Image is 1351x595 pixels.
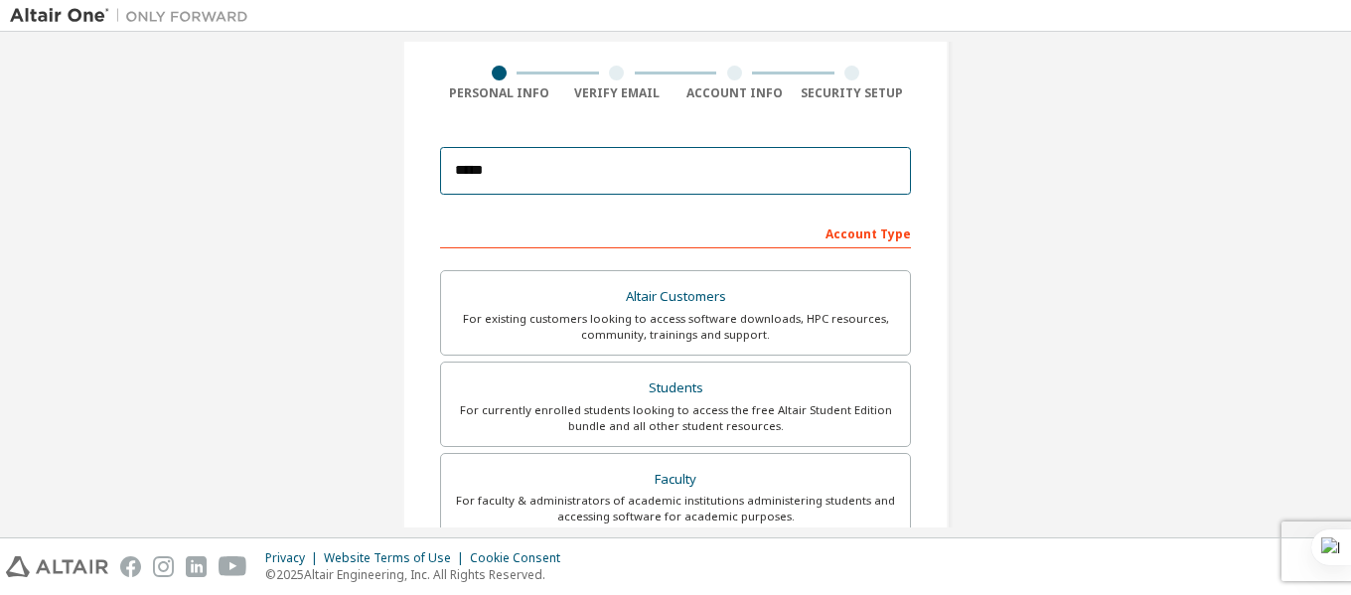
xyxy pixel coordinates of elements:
[186,556,207,577] img: linkedin.svg
[265,566,572,583] p: © 2025 Altair Engineering, Inc. All Rights Reserved.
[324,550,470,566] div: Website Terms of Use
[6,556,108,577] img: altair_logo.svg
[794,85,912,101] div: Security Setup
[453,283,898,311] div: Altair Customers
[440,217,911,248] div: Account Type
[558,85,676,101] div: Verify Email
[453,493,898,524] div: For faculty & administrators of academic institutions administering students and accessing softwa...
[453,402,898,434] div: For currently enrolled students looking to access the free Altair Student Edition bundle and all ...
[120,556,141,577] img: facebook.svg
[219,556,247,577] img: youtube.svg
[440,85,558,101] div: Personal Info
[10,6,258,26] img: Altair One
[453,311,898,343] div: For existing customers looking to access software downloads, HPC resources, community, trainings ...
[265,550,324,566] div: Privacy
[153,556,174,577] img: instagram.svg
[470,550,572,566] div: Cookie Consent
[453,374,898,402] div: Students
[675,85,794,101] div: Account Info
[453,466,898,494] div: Faculty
